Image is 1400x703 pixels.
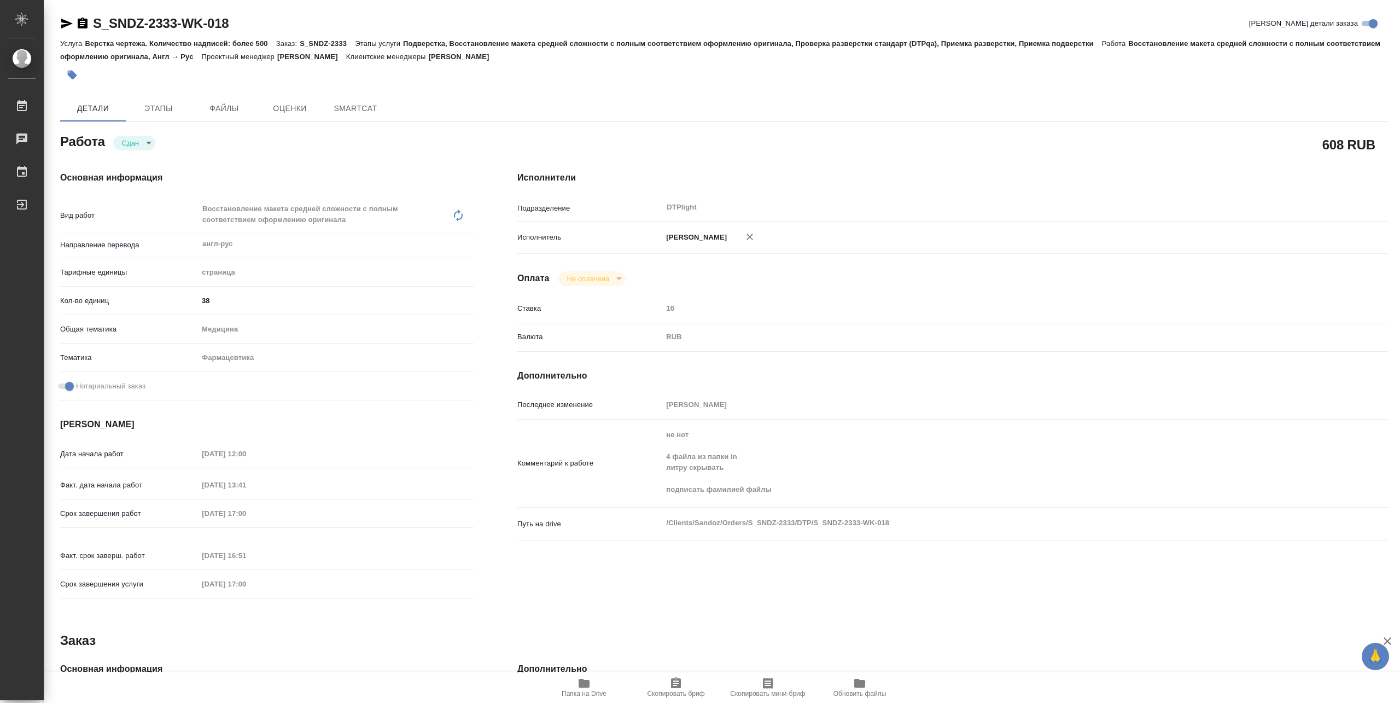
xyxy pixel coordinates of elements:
[60,418,474,431] h4: [PERSON_NAME]
[517,203,662,214] p: Подразделение
[198,263,474,282] div: страница
[329,102,382,115] span: SmartCat
[517,519,662,530] p: Путь на drive
[60,352,198,363] p: Тематика
[132,102,185,115] span: Этапы
[276,39,300,48] p: Заказ:
[517,332,662,342] p: Валюта
[60,17,73,30] button: Скопировать ссылку для ЯМессенджера
[517,303,662,314] p: Ставка
[1322,135,1375,154] h2: 608 RUB
[730,690,805,698] span: Скопировать мини-бриф
[67,102,119,115] span: Детали
[198,477,294,493] input: Пустое поле
[198,348,474,367] div: Фармацевтика
[630,672,722,703] button: Скопировать бриф
[1102,39,1129,48] p: Работа
[60,324,198,335] p: Общая тематика
[60,550,198,561] p: Факт. срок заверш. работ
[202,53,277,61] p: Проектный менеджер
[198,576,294,592] input: Пустое поле
[1362,643,1389,670] button: 🙏
[60,210,198,221] p: Вид работ
[198,320,474,339] div: Медицина
[198,548,294,563] input: Пустое поле
[562,690,606,698] span: Папка на Drive
[517,663,1388,676] h4: Дополнительно
[662,328,1315,346] div: RUB
[833,690,886,698] span: Обновить файлы
[60,663,474,676] h4: Основная информация
[76,381,145,392] span: Нотариальный заказ
[60,240,198,251] p: Направление перевода
[662,232,727,243] p: [PERSON_NAME]
[814,672,906,703] button: Обновить файлы
[517,458,662,469] p: Комментарий к работе
[119,138,142,148] button: Сдан
[517,369,1388,382] h4: Дополнительно
[403,39,1102,48] p: Подверстка, Восстановление макета средней сложности с полным соответствием оформлению оригинала, ...
[60,39,85,48] p: Услуга
[662,397,1315,412] input: Пустое поле
[564,274,612,283] button: Не оплачена
[60,508,198,519] p: Срок завершения работ
[662,514,1315,532] textarea: /Clients/Sandoz/Orders/S_SNDZ-2333/DTP/S_SNDZ-2333-WK-018
[113,136,155,150] div: Сдан
[60,63,84,87] button: Добавить тэг
[60,480,198,491] p: Факт. дата начала работ
[93,16,229,31] a: S_SNDZ-2333-WK-018
[300,39,355,48] p: S_SNDZ-2333
[429,53,498,61] p: [PERSON_NAME]
[76,17,89,30] button: Скопировать ссылку
[198,102,250,115] span: Файлы
[355,39,403,48] p: Этапы услуги
[198,506,294,521] input: Пустое поле
[60,295,198,306] p: Кол-во единиц
[198,446,294,462] input: Пустое поле
[60,171,474,184] h4: Основная информация
[346,53,429,61] p: Клиентские менеджеры
[277,53,346,61] p: [PERSON_NAME]
[85,39,276,48] p: Верстка чертежа. Количество надписей: более 500
[517,171,1388,184] h4: Исполнители
[538,672,630,703] button: Папка на Drive
[517,399,662,410] p: Последнее изменение
[738,225,762,249] button: Удалить исполнителя
[558,271,626,286] div: Сдан
[517,272,550,285] h4: Оплата
[1249,18,1358,29] span: [PERSON_NAME] детали заказа
[60,267,198,278] p: Тарифные единицы
[60,632,96,649] h2: Заказ
[662,426,1315,499] textarea: не нот 4 файла из папки in литру скрывать подписать фамилией файлы
[264,102,316,115] span: Оценки
[60,579,198,590] p: Срок завершения услуги
[662,300,1315,316] input: Пустое поле
[722,672,814,703] button: Скопировать мини-бриф
[60,131,105,150] h2: Работа
[60,449,198,460] p: Дата начала работ
[198,293,474,309] input: ✎ Введи что-нибудь
[647,690,704,698] span: Скопировать бриф
[517,232,662,243] p: Исполнитель
[1366,645,1385,668] span: 🙏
